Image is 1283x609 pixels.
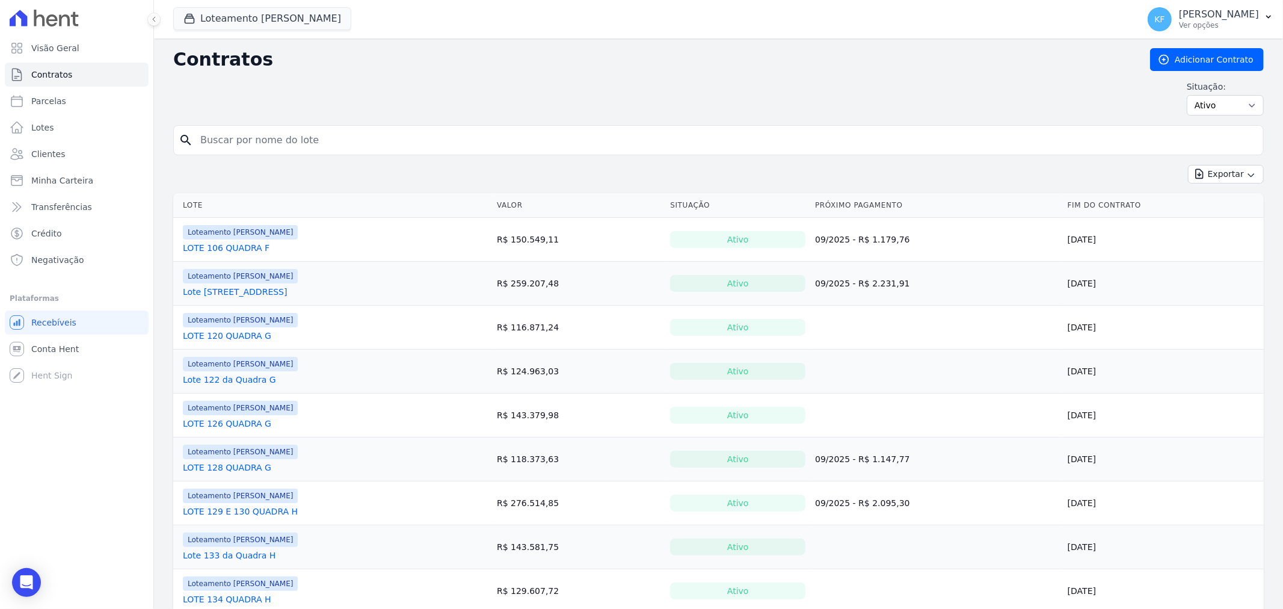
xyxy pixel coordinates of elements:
[183,505,298,518] a: LOTE 129 E 130 QUADRA H
[1138,2,1283,36] button: KF [PERSON_NAME] Ver opções
[183,533,298,547] span: Loteamento [PERSON_NAME]
[1187,81,1264,93] label: Situação:
[183,593,271,605] a: LOTE 134 QUADRA H
[810,193,1063,218] th: Próximo Pagamento
[179,133,193,147] i: search
[173,193,492,218] th: Lote
[492,481,665,525] td: R$ 276.514,85
[815,498,910,508] a: 09/2025 - R$ 2.095,30
[815,279,910,288] a: 09/2025 - R$ 2.231,91
[670,407,805,424] div: Ativo
[492,193,665,218] th: Valor
[492,218,665,262] td: R$ 150.549,11
[31,227,62,240] span: Crédito
[183,489,298,503] span: Loteamento [PERSON_NAME]
[670,363,805,380] div: Ativo
[1063,394,1264,437] td: [DATE]
[173,49,1131,70] h2: Contratos
[183,330,271,342] a: LOTE 120 QUADRA G
[670,319,805,336] div: Ativo
[173,7,351,30] button: Loteamento [PERSON_NAME]
[183,445,298,459] span: Loteamento [PERSON_NAME]
[183,269,298,283] span: Loteamento [PERSON_NAME]
[193,128,1258,152] input: Buscar por nome do lote
[1179,20,1259,30] p: Ver opções
[31,42,79,54] span: Visão Geral
[31,343,79,355] span: Conta Hent
[31,95,66,107] span: Parcelas
[31,254,84,266] span: Negativação
[5,36,149,60] a: Visão Geral
[1063,193,1264,218] th: Fim do Contrato
[31,317,76,329] span: Recebíveis
[10,291,144,306] div: Plataformas
[5,337,149,361] a: Conta Hent
[31,69,72,81] span: Contratos
[183,225,298,240] span: Loteamento [PERSON_NAME]
[183,374,276,386] a: Lote 122 da Quadra G
[1150,48,1264,71] a: Adicionar Contrato
[665,193,810,218] th: Situação
[1063,437,1264,481] td: [DATE]
[31,201,92,213] span: Transferências
[5,116,149,140] a: Lotes
[183,401,298,415] span: Loteamento [PERSON_NAME]
[31,148,65,160] span: Clientes
[5,195,149,219] a: Transferências
[183,286,288,298] a: Lote [STREET_ADDRESS]
[815,235,910,244] a: 09/2025 - R$ 1.179,76
[5,221,149,246] a: Crédito
[5,248,149,272] a: Negativação
[492,437,665,481] td: R$ 118.373,63
[1063,350,1264,394] td: [DATE]
[12,568,41,597] div: Open Intercom Messenger
[183,357,298,371] span: Loteamento [PERSON_NAME]
[1063,481,1264,525] td: [DATE]
[670,275,805,292] div: Ativo
[492,262,665,306] td: R$ 259.207,48
[5,168,149,193] a: Minha Carteira
[492,350,665,394] td: R$ 124.963,03
[5,89,149,113] a: Parcelas
[492,525,665,569] td: R$ 143.581,75
[670,451,805,468] div: Ativo
[1063,306,1264,350] td: [DATE]
[31,175,93,187] span: Minha Carteira
[183,313,298,327] span: Loteamento [PERSON_NAME]
[1154,15,1165,23] span: KF
[1063,218,1264,262] td: [DATE]
[183,462,271,474] a: LOTE 128 QUADRA G
[670,231,805,248] div: Ativo
[670,495,805,512] div: Ativo
[670,583,805,599] div: Ativo
[492,394,665,437] td: R$ 143.379,98
[183,549,275,561] a: Lote 133 da Quadra H
[670,539,805,555] div: Ativo
[492,306,665,350] td: R$ 116.871,24
[183,418,271,430] a: LOTE 126 QUADRA G
[5,142,149,166] a: Clientes
[183,577,298,591] span: Loteamento [PERSON_NAME]
[1179,8,1259,20] p: [PERSON_NAME]
[1063,525,1264,569] td: [DATE]
[183,242,269,254] a: LOTE 106 QUADRA F
[815,454,910,464] a: 09/2025 - R$ 1.147,77
[31,122,54,134] span: Lotes
[1188,165,1264,184] button: Exportar
[5,63,149,87] a: Contratos
[1063,262,1264,306] td: [DATE]
[5,311,149,335] a: Recebíveis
